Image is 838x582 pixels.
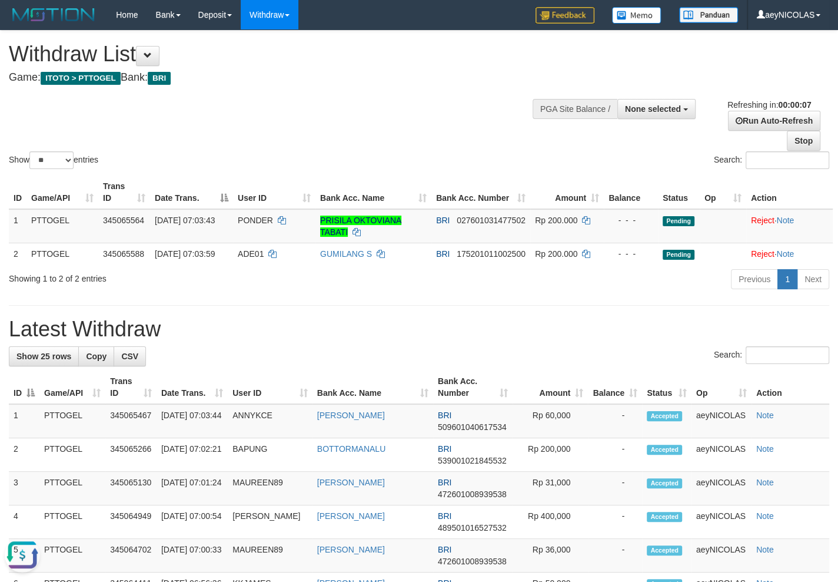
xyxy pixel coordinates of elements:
[320,216,401,237] a: PRISILA OKTOVIANA TABATI
[312,371,433,404] th: Bank Acc. Name: activate to sort column ascending
[714,151,829,169] label: Search:
[39,505,105,539] td: PTTOGEL
[317,411,385,420] a: [PERSON_NAME]
[98,176,150,209] th: Trans ID: activate to sort column ascending
[9,404,39,438] td: 1
[26,176,98,209] th: Game/API: activate to sort column ascending
[436,216,450,225] span: BRI
[9,371,39,404] th: ID: activate to sort column descending
[588,404,642,438] td: -
[317,511,385,521] a: [PERSON_NAME]
[588,371,642,404] th: Balance: activate to sort column ascending
[691,371,751,404] th: Op: activate to sort column ascending
[39,404,105,438] td: PTTOGEL
[756,545,774,554] a: Note
[39,438,105,472] td: PTTOGEL
[756,511,774,521] a: Note
[438,511,451,521] span: BRI
[746,209,833,243] td: ·
[228,371,312,404] th: User ID: activate to sort column ascending
[778,100,811,110] strong: 00:00:07
[105,539,157,573] td: 345064702
[228,472,312,505] td: MAUREEN89
[9,209,26,243] td: 1
[457,249,526,259] span: Copy 175201011002500 to clipboard
[114,346,146,366] a: CSV
[157,472,228,505] td: [DATE] 07:01:24
[103,216,144,225] span: 345065564
[9,42,547,66] h1: Withdraw List
[238,216,273,225] span: PONDER
[228,438,312,472] td: BAPUNG
[9,472,39,505] td: 3
[513,371,588,404] th: Amount: activate to sort column ascending
[751,249,774,259] a: Reject
[663,216,694,226] span: Pending
[39,472,105,505] td: PTTOGEL
[756,444,774,454] a: Note
[608,214,653,226] div: - - -
[150,176,233,209] th: Date Trans.: activate to sort column descending
[436,249,450,259] span: BRI
[86,352,107,361] span: Copy
[663,250,694,260] span: Pending
[431,176,530,209] th: Bank Acc. Number: activate to sort column ascending
[9,505,39,539] td: 4
[691,472,751,505] td: aeyNICOLAS
[157,438,228,472] td: [DATE] 07:02:21
[105,505,157,539] td: 345064949
[105,472,157,505] td: 345065130
[157,404,228,438] td: [DATE] 07:03:44
[228,539,312,573] td: MAUREEN89
[691,505,751,539] td: aeyNICOLAS
[16,352,71,361] span: Show 25 rows
[647,445,682,455] span: Accepted
[39,371,105,404] th: Game/API: activate to sort column ascending
[647,545,682,555] span: Accepted
[533,99,617,119] div: PGA Site Balance /
[756,478,774,487] a: Note
[105,438,157,472] td: 345065266
[588,505,642,539] td: -
[642,371,691,404] th: Status: activate to sort column ascending
[26,243,98,264] td: PTTOGEL
[438,523,507,533] span: Copy 489501016527532 to clipboard
[617,99,696,119] button: None selected
[157,371,228,404] th: Date Trans.: activate to sort column ascending
[746,243,833,264] td: ·
[9,72,547,84] h4: Game: Bank:
[787,131,820,151] a: Stop
[9,268,340,285] div: Showing 1 to 2 of 2 entries
[457,216,526,225] span: Copy 027601031477502 to clipboard
[315,176,431,209] th: Bank Acc. Name: activate to sort column ascending
[438,557,507,566] span: Copy 472601008939538 to clipboard
[29,151,74,169] select: Showentries
[513,472,588,505] td: Rp 31,000
[756,411,774,420] a: Note
[728,111,820,131] a: Run Auto-Refresh
[751,371,829,404] th: Action
[9,243,26,264] td: 2
[105,404,157,438] td: 345065467
[438,478,451,487] span: BRI
[228,404,312,438] td: ANNYKCE
[39,539,105,573] td: PTTOGEL
[658,176,700,209] th: Status
[155,249,215,259] span: [DATE] 07:03:59
[9,176,26,209] th: ID
[691,539,751,573] td: aeyNICOLAS
[41,72,121,85] span: ITOTO > PTTOGEL
[731,269,778,289] a: Previous
[727,100,811,110] span: Refreshing in:
[700,176,746,209] th: Op: activate to sort column ascending
[438,411,451,420] span: BRI
[513,438,588,472] td: Rp 200,000
[679,7,738,23] img: panduan.png
[746,346,829,364] input: Search:
[438,422,507,432] span: Copy 509601040617534 to clipboard
[588,472,642,505] td: -
[513,505,588,539] td: Rp 400,000
[746,151,829,169] input: Search:
[438,490,507,499] span: Copy 472601008939538 to clipboard
[751,216,774,225] a: Reject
